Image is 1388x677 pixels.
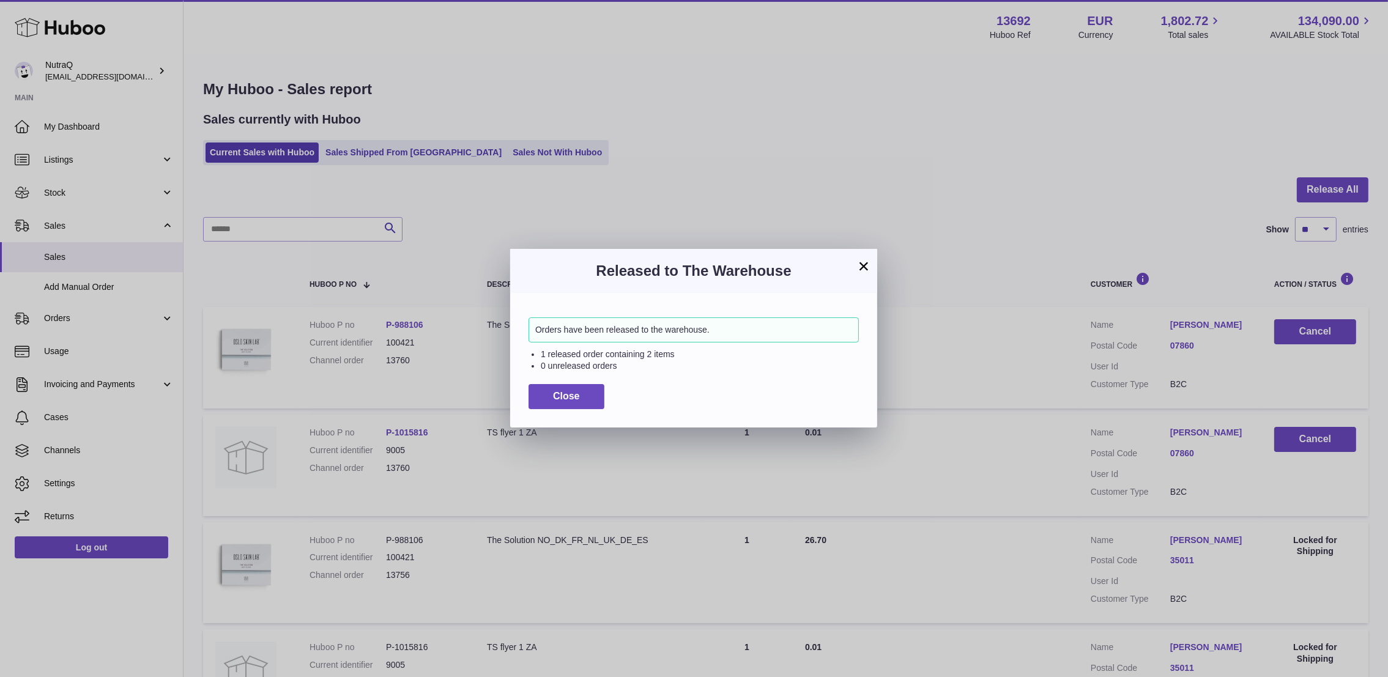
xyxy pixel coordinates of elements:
[529,317,859,342] div: Orders have been released to the warehouse.
[541,349,859,360] li: 1 released order containing 2 items
[529,384,604,409] button: Close
[541,360,859,372] li: 0 unreleased orders
[856,259,871,273] button: ×
[529,261,859,281] h3: Released to The Warehouse
[553,391,580,401] span: Close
